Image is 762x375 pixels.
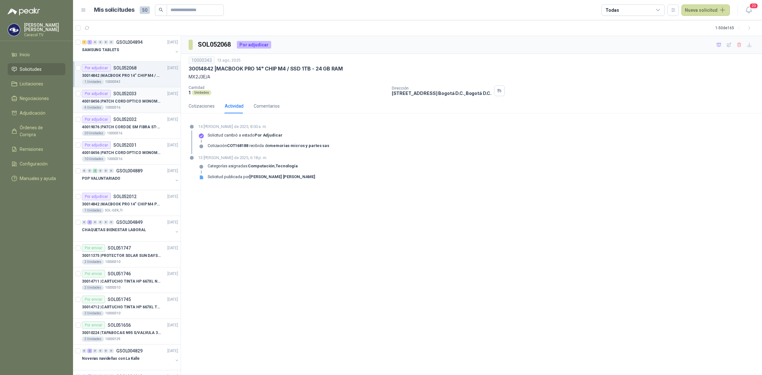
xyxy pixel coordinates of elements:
div: 1 Unidades [82,79,104,84]
div: 0 [82,220,87,224]
p: SOL051745 [108,297,131,302]
p: 10000310 [105,259,120,265]
strong: Computación [248,164,275,168]
p: SOL051747 [108,246,131,250]
p: 30014842 | MACBOOK PRO 14" CHIP M4 PRO 16 GB RAM 1TB [82,201,161,207]
span: Solicitudes [20,66,42,73]
p: SOL051746 [108,271,131,276]
p: SOL052068 [113,66,137,70]
div: 2 [87,220,92,224]
a: 0 2 0 0 0 0 GSOL004849[DATE] CHAQUETAS BIENESTAR LABORAL [82,218,179,239]
button: Nueva solicitud [681,4,730,16]
p: [DATE] [167,271,178,277]
p: 30014712 | CARTUCHO TINTA HP 667XL TRICOLOR [82,304,161,310]
a: Por adjudicarSOL052032[DATE] 40019076 |PATCH CORD DE SM FIBRA ST-ST 1 MTS20 Unidades10000316 [73,113,181,139]
div: 2 Unidades [82,311,104,316]
p: 30014842 | MACBOOK PRO 14" CHIP M4 / SSD 1TB - 24 GB RAM [82,73,161,79]
strong: Tecnología [276,164,298,168]
p: SAMSUNG TABLETS [82,47,119,53]
p: Novenas navideñas con La Kalle [82,356,139,362]
a: Por enviarSOL051746[DATE] 30014711 |CARTUCHO TINTA HP 667XL NEGRO2 Unidades10000310 [73,267,181,293]
div: Actividad [225,103,244,110]
p: [DATE] [167,91,178,97]
p: [DATE] [167,245,178,251]
div: Unidades [192,90,211,95]
p: Caracol TV [24,33,65,37]
p: 10000316 [107,131,122,136]
span: Inicio [20,51,30,58]
div: 0 [98,220,103,224]
p: Dirección [392,86,491,90]
a: Por adjudicarSOL052012[DATE] 30014842 |MACBOOK PRO 14" CHIP M4 PRO 16 GB RAM 1TB1 UnidadesSOL-GER_TI [73,190,181,216]
p: [DATE] [167,142,178,148]
p: SOL052012 [113,194,137,199]
div: 0 [98,349,103,353]
a: Por enviarSOL051656[DATE] 30010224 |TAPABOCAS N95 S/VALVULA 3M 90102 Unidades10000129 [73,319,181,345]
div: Comentarios [254,103,280,110]
span: 50 [140,6,150,14]
div: 0 [109,40,114,44]
div: 1 Unidades [82,208,104,213]
div: Por adjudicar [82,193,111,200]
div: 0 [93,40,97,44]
div: 0 [98,169,103,173]
div: Cotizaciones [189,103,215,110]
h3: SOL052068 [198,40,232,50]
span: Configuración [20,160,48,167]
span: Licitaciones [20,80,43,87]
div: 0 [98,40,103,44]
strong: Por adjudicar [255,133,282,137]
p: 10000310 [105,311,120,316]
span: Órdenes de Compra [20,124,59,138]
a: Solicitudes [8,63,65,75]
div: 2 Unidades [82,337,104,342]
p: 40010456 | PATCH CORD OPTICO MONOMODO 50 MTS [82,150,161,156]
a: Adjudicación [8,107,65,119]
div: Por enviar [82,244,105,252]
a: 0 2 0 0 0 0 GSOL004829[DATE] Novenas navideñas con La Kalle [82,347,179,367]
p: [PERSON_NAME] [PERSON_NAME] [24,23,65,32]
div: 0 [104,220,108,224]
div: Por adjudicar [237,41,271,49]
p: MX2J3E/A [189,73,754,80]
p: 14 [PERSON_NAME] de 2025, 8:00 a. m. [198,124,329,130]
a: Por adjudicarSOL052068[DATE] 30014842 |MACBOOK PRO 14" CHIP M4 / SSD 1TB - 24 GB RAM1 Unidades100... [73,62,181,87]
p: [DATE] [167,117,178,123]
p: [DATE] [167,65,178,71]
div: Por adjudicar [82,64,111,72]
div: 2 [87,349,92,353]
a: 0 0 2 0 0 0 GSOL004889[DATE] POP VALUNTARIADO [82,167,179,187]
div: 0 [104,40,108,44]
p: CHAQUETAS BIENESTAR LABORAL [82,227,146,233]
div: Todas [605,7,619,14]
p: [DATE] [167,297,178,303]
p: 13 [PERSON_NAME] de 2025, 6:18 p. m. [198,155,315,161]
span: Negociaciones [20,95,49,102]
div: 10 Unidades [82,157,106,162]
p: POP VALUNTARIADO [82,176,120,182]
span: 20 [749,3,758,9]
p: 30014842 | MACBOOK PRO 14" CHIP M4 / SSD 1TB - 24 GB RAM [189,65,343,72]
div: 1 - 50 de 165 [715,23,754,33]
a: Licitaciones [8,78,65,90]
div: 4 Unidades [82,105,104,110]
div: 0 [104,349,108,353]
p: Solicitud cambió a estado [208,133,282,138]
img: Logo peakr [8,8,40,15]
p: GSOL004849 [116,220,143,224]
div: Cotización recibida de [208,143,329,148]
p: SOL052032 [113,117,137,122]
div: 0 [109,169,114,173]
p: [DATE] [167,168,178,174]
img: Company Logo [8,24,20,36]
button: 20 [743,4,754,16]
a: Por enviarSOL051745[DATE] 30014712 |CARTUCHO TINTA HP 667XL TRICOLOR2 Unidades10000310 [73,293,181,319]
p: [DATE] [167,322,178,328]
span: Manuales y ayuda [20,175,56,182]
div: Por adjudicar [82,116,111,123]
a: Por adjudicarSOL052031[DATE] 40010456 |PATCH CORD OPTICO MONOMODO 50 MTS10 Unidades10000316 [73,139,181,164]
div: 0 [93,349,97,353]
p: 10000129 [105,337,120,342]
div: Solicitud publicada por [208,174,315,179]
div: 0 [82,169,87,173]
